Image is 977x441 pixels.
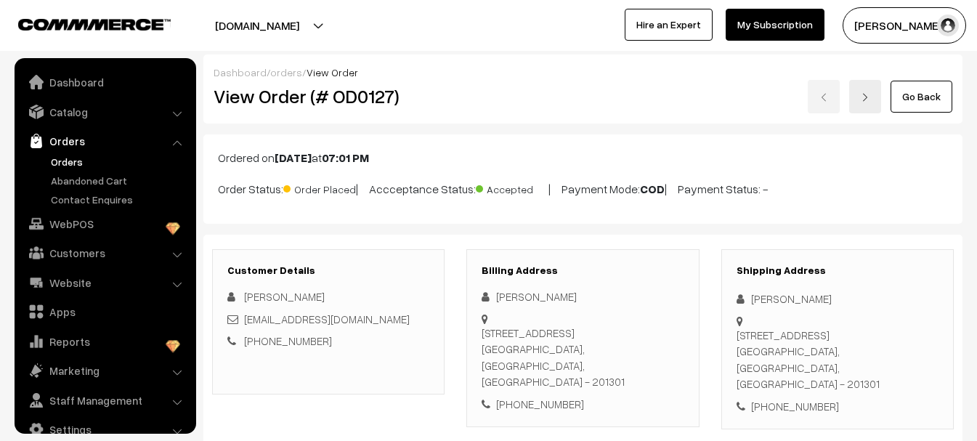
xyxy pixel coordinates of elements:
[18,270,191,296] a: Website
[18,211,191,237] a: WebPOS
[482,288,684,305] div: [PERSON_NAME]
[726,9,824,41] a: My Subscription
[18,299,191,325] a: Apps
[47,192,191,207] a: Contact Enquires
[47,173,191,188] a: Abandoned Cart
[218,149,948,166] p: Ordered on at
[244,334,332,347] a: [PHONE_NUMBER]
[244,290,325,303] span: [PERSON_NAME]
[476,178,548,197] span: Accepted
[164,7,350,44] button: [DOMAIN_NAME]
[891,81,952,113] a: Go Back
[307,66,358,78] span: View Order
[227,264,429,277] h3: Customer Details
[283,178,356,197] span: Order Placed
[482,396,684,413] div: [PHONE_NUMBER]
[937,15,959,36] img: user
[18,240,191,266] a: Customers
[625,9,713,41] a: Hire an Expert
[18,69,191,95] a: Dashboard
[322,150,369,165] b: 07:01 PM
[843,7,966,44] button: [PERSON_NAME]
[737,398,939,415] div: [PHONE_NUMBER]
[214,85,445,108] h2: View Order (# OD0127)
[482,264,684,277] h3: Billing Address
[275,150,312,165] b: [DATE]
[47,154,191,169] a: Orders
[18,328,191,355] a: Reports
[737,264,939,277] h3: Shipping Address
[214,65,952,80] div: / /
[18,357,191,384] a: Marketing
[218,178,948,198] p: Order Status: | Accceptance Status: | Payment Mode: | Payment Status: -
[18,128,191,154] a: Orders
[214,66,267,78] a: Dashboard
[270,66,302,78] a: orders
[18,15,145,32] a: COMMMERCE
[737,327,939,392] div: [STREET_ADDRESS] [GEOGRAPHIC_DATA], [GEOGRAPHIC_DATA], [GEOGRAPHIC_DATA] - 201301
[861,93,869,102] img: right-arrow.png
[244,312,410,325] a: [EMAIL_ADDRESS][DOMAIN_NAME]
[18,99,191,125] a: Catalog
[737,291,939,307] div: [PERSON_NAME]
[640,182,665,196] b: COD
[18,387,191,413] a: Staff Management
[18,19,171,30] img: COMMMERCE
[482,325,684,390] div: [STREET_ADDRESS] [GEOGRAPHIC_DATA], [GEOGRAPHIC_DATA], [GEOGRAPHIC_DATA] - 201301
